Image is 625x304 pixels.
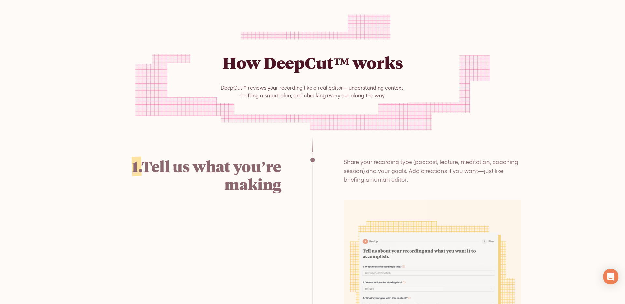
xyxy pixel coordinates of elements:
[104,158,281,193] h3: Tell us what you’re making
[219,49,406,76] h2: How DeepCut™ works
[603,269,618,284] div: Open Intercom Messenger
[217,81,408,103] div: DeepCut™ reviews your recording like a real editor—understanding context, drafting a smart plan, ...
[344,158,521,184] p: Share your recording type (podcast, lecture, meditation, coaching session) and your goals. Add di...
[132,157,141,176] span: 1.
